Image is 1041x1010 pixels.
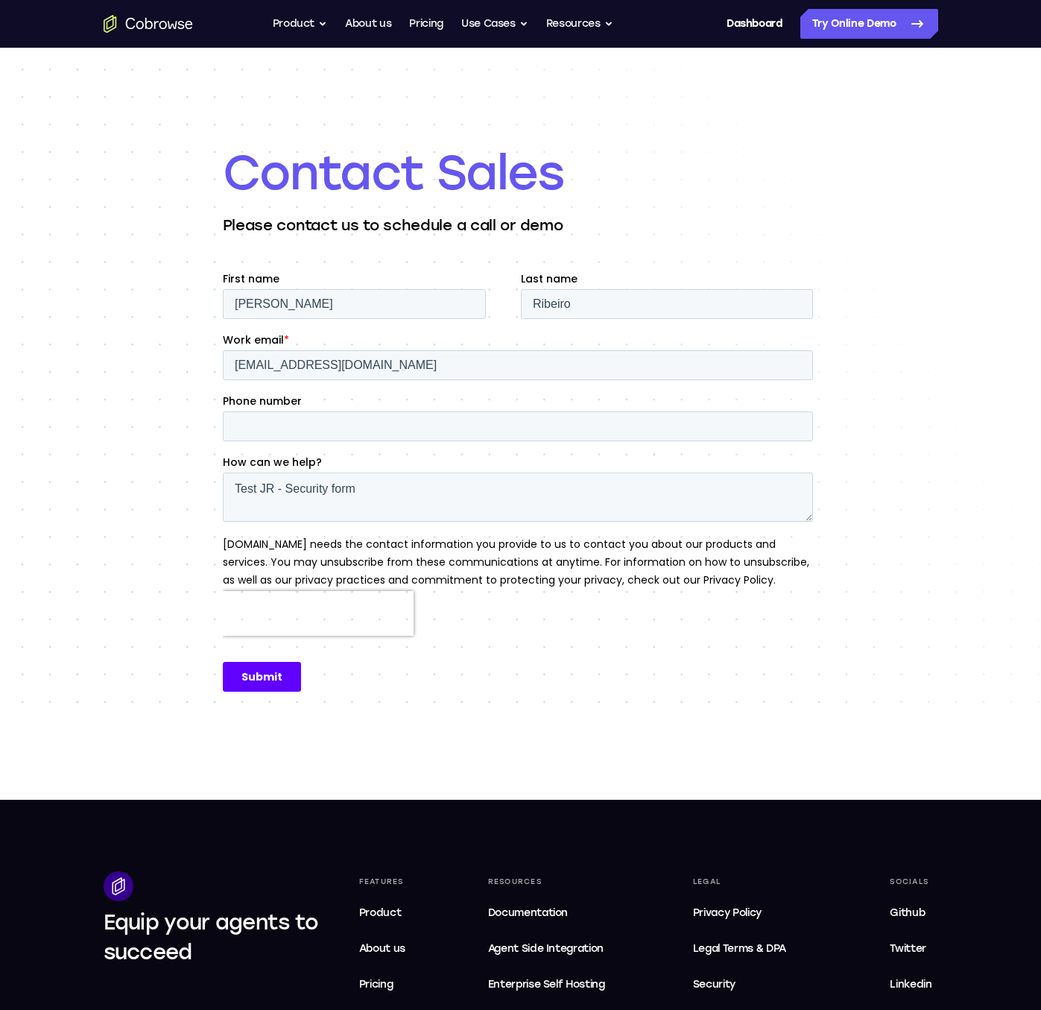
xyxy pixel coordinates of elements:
a: Product [353,898,424,928]
span: About us [359,942,405,955]
button: Product [273,9,328,39]
a: Documentation [482,898,629,928]
a: Enterprise Self Hosting [482,970,629,1000]
a: Privacy Policy [687,898,826,928]
a: Twitter [884,934,937,964]
span: Product [359,906,402,919]
a: Pricing [353,970,424,1000]
div: Features [353,871,424,892]
span: Twitter [890,942,926,955]
span: Github [890,906,925,919]
a: Legal Terms & DPA [687,934,826,964]
a: Security [687,970,826,1000]
button: Use Cases [461,9,528,39]
span: Security [693,978,735,991]
iframe: Form 0 [223,271,819,704]
span: Pricing [359,978,393,991]
span: Agent Side Integration [488,940,623,958]
a: Agent Side Integration [482,934,629,964]
a: Github [884,898,937,928]
h1: Contact Sales [223,143,819,203]
p: Please contact us to schedule a call or demo [223,215,819,236]
a: Linkedin [884,970,937,1000]
div: Socials [884,871,937,892]
span: Enterprise Self Hosting [488,976,623,994]
div: Legal [687,871,826,892]
a: Pricing [409,9,443,39]
span: Legal Terms & DPA [693,942,786,955]
a: About us [353,934,424,964]
span: Equip your agents to succeed [104,909,319,965]
div: Resources [482,871,629,892]
span: Privacy Policy [693,906,762,919]
a: Dashboard [727,9,782,39]
a: About us [345,9,391,39]
button: Resources [546,9,613,39]
a: Try Online Demo [800,9,938,39]
span: Linkedin [890,978,931,991]
span: Documentation [488,906,568,919]
a: Go to the home page [104,15,193,33]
